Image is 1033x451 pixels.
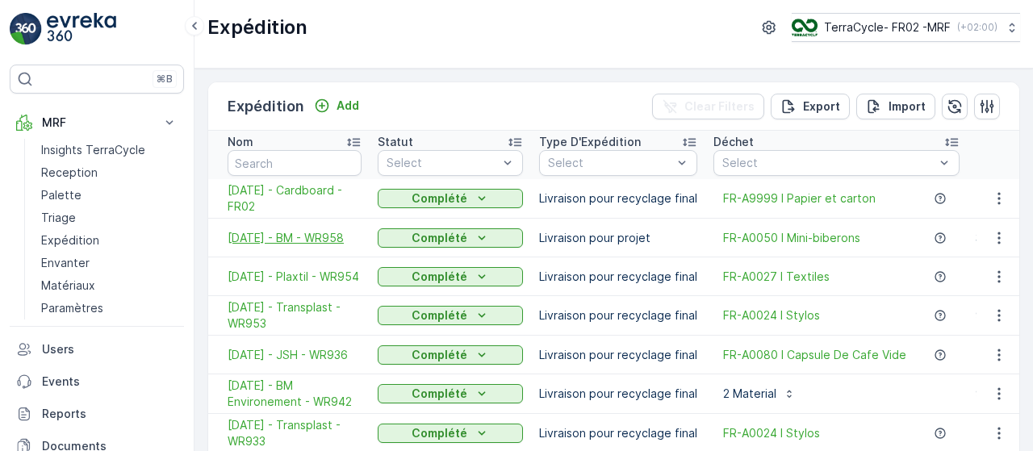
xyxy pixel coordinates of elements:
button: Complété [378,189,523,208]
a: Envanter [35,252,184,274]
p: Complété [412,307,467,324]
span: [DATE] - Transplast - WR933 [228,417,362,449]
a: Events [10,365,184,398]
img: logo_light-DOdMpM7g.png [47,13,116,45]
p: Complété [412,269,467,285]
p: Events [42,374,178,390]
td: Livraison pour recyclage final [531,179,705,219]
button: Complété [378,228,523,248]
button: Add [307,96,366,115]
button: Export [771,94,850,119]
a: Paramètres [35,297,184,319]
p: Matériaux [41,278,95,294]
p: Expédition [228,95,304,118]
a: Insights TerraCycle [35,139,184,161]
span: [DATE] - JSH - WR936 [228,347,362,363]
p: Statut [378,134,413,150]
span: [DATE] - BM - WR958 [228,230,362,246]
p: Complété [412,190,467,207]
p: Poids Net [976,134,1031,150]
p: Envanter [41,255,90,271]
p: 2 Material [723,386,776,402]
p: Select [722,155,935,171]
a: 22.07.2025 - BM Environement - WR942 [228,378,362,410]
a: 30.06.2025 - Cardboard - FR02 [228,182,362,215]
button: Complété [378,424,523,443]
span: [DATE] - BM Environement - WR942 [228,378,362,410]
a: Matériaux [35,274,184,297]
a: FR-A0027 I Textiles [723,269,830,285]
td: Livraison pour recyclage final [531,374,705,414]
p: Expédition [207,15,307,40]
input: Search [228,150,362,176]
a: Users [10,333,184,365]
a: Reports [10,398,184,430]
p: Reception [41,165,98,181]
p: Palette [41,187,82,203]
p: Add [337,98,359,114]
a: 23.07.2025 - JSH - WR936 [228,347,362,363]
button: Complété [378,306,523,325]
td: Livraison pour recyclage final [531,336,705,374]
button: Complété [378,384,523,403]
p: Complété [412,347,467,363]
p: Nom [228,134,253,150]
a: 19.08.2025 - Transplast - WR953 [228,299,362,332]
p: Users [42,341,178,357]
button: Import [856,94,935,119]
p: Triage [41,210,76,226]
p: Complété [412,386,467,402]
td: Livraison pour recyclage final [531,257,705,296]
p: Insights TerraCycle [41,142,145,158]
p: ⌘B [157,73,173,86]
img: logo [10,13,42,45]
a: FR-A0050 I Mini-biberons [723,230,860,246]
p: Complété [412,425,467,441]
a: FR-A0080 I Capsule De Cafe Vide [723,347,906,363]
p: Select [548,155,672,171]
button: Complété [378,345,523,365]
p: ( +02:00 ) [957,21,997,34]
td: Livraison pour recyclage final [531,296,705,336]
button: MRF [10,106,184,139]
button: TerraCycle- FR02 -MRF(+02:00) [792,13,1020,42]
button: Complété [378,267,523,286]
a: FR-A0024 I Stylos [723,425,820,441]
button: 2 Material [713,381,805,407]
a: Palette [35,184,184,207]
p: Import [889,98,926,115]
p: Paramètres [41,300,103,316]
p: Complété [412,230,467,246]
span: [DATE] - Plaxtil - WR954 [228,269,362,285]
p: MRF [42,115,152,131]
span: [DATE] - Transplast - WR953 [228,299,362,332]
p: Type D'Expédition [539,134,641,150]
p: Expédition [41,232,99,248]
a: FR-A9999 I Papier et carton [723,190,876,207]
p: Déchet [713,134,754,150]
a: Expédition [35,229,184,252]
td: Livraison pour projet [531,219,705,257]
a: 18.08.2025 - BM - WR958 [228,230,362,246]
a: 14.08.2025 - Plaxtil - WR954 [228,269,362,285]
img: terracycle.png [792,19,818,36]
p: Reports [42,406,178,422]
p: Select [387,155,498,171]
span: [DATE] - Cardboard - FR02 [228,182,362,215]
p: TerraCycle- FR02 -MRF [824,19,951,35]
a: Reception [35,161,184,184]
p: Clear Filters [684,98,755,115]
a: 15.07.2025 - Transplast - WR933 [228,417,362,449]
p: Export [803,98,840,115]
button: Clear Filters [652,94,764,119]
a: Triage [35,207,184,229]
a: FR-A0024 I Stylos [723,307,820,324]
